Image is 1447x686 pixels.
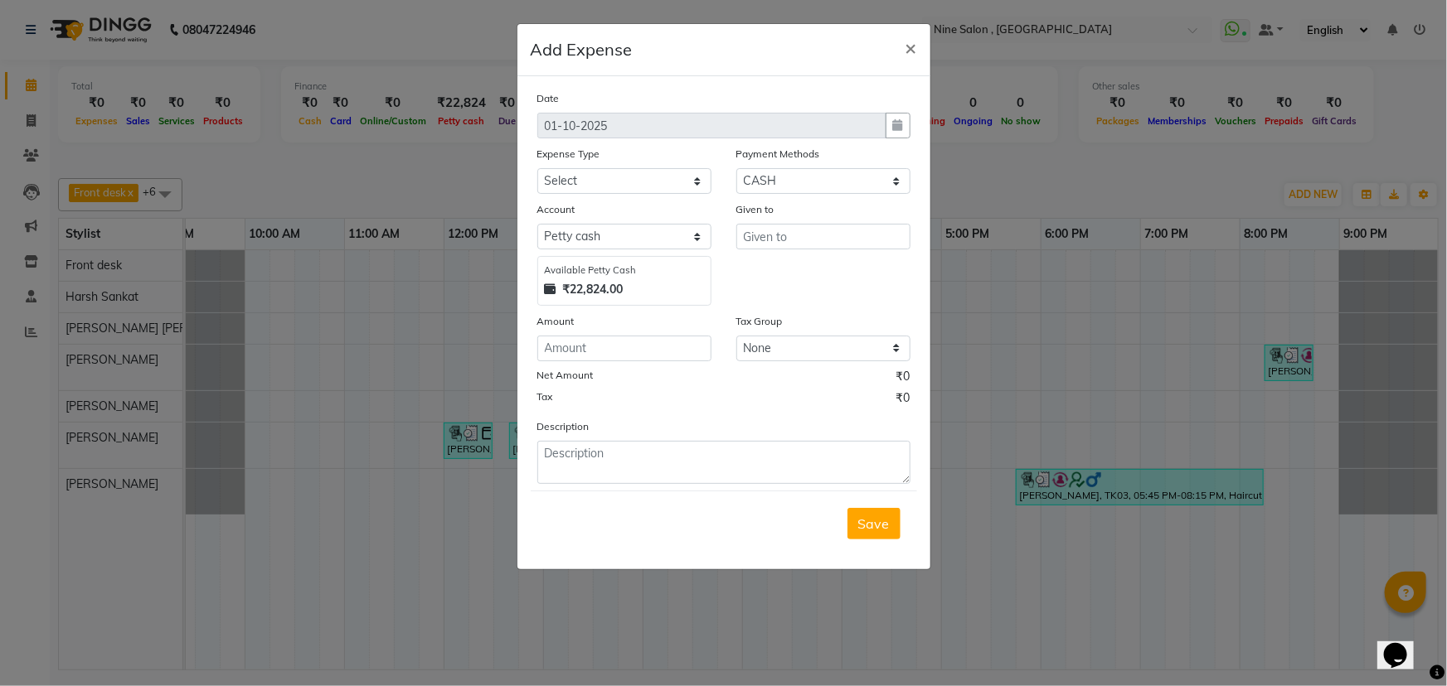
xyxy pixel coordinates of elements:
[892,24,930,70] button: Close
[531,37,633,62] h5: Add Expense
[736,147,820,162] label: Payment Methods
[537,91,560,106] label: Date
[858,515,890,532] span: Save
[896,368,910,389] span: ₹0
[537,368,594,383] label: Net Amount
[537,336,711,361] input: Amount
[896,389,910,411] span: ₹0
[1377,620,1430,669] iframe: chat widget
[537,314,575,329] label: Amount
[545,263,704,278] div: Available Petty Cash
[537,389,553,404] label: Tax
[537,202,575,217] label: Account
[906,35,917,60] span: ×
[537,419,590,434] label: Description
[847,508,901,539] button: Save
[736,314,783,329] label: Tax Group
[736,224,910,249] input: Given to
[537,147,600,162] label: Expense Type
[736,202,774,217] label: Given to
[563,281,624,298] strong: ₹22,824.00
